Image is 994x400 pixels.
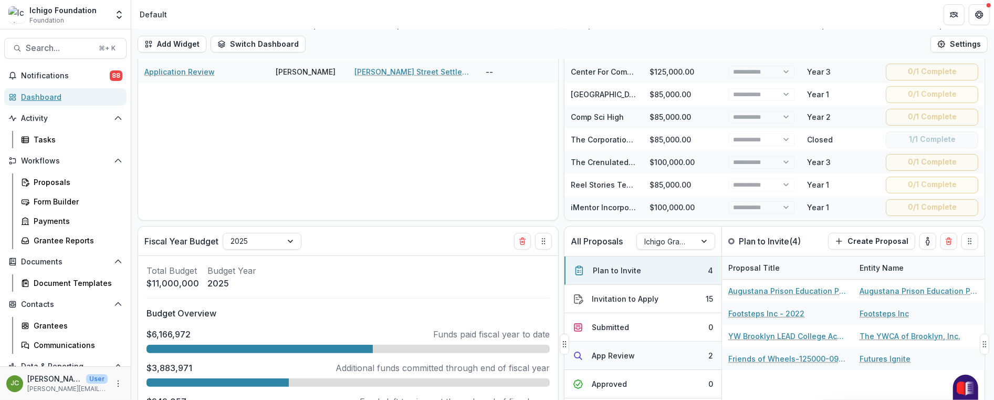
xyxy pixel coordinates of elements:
[535,233,552,250] button: Drag
[564,313,721,342] button: Submitted0
[144,66,215,77] a: Application Review
[807,202,829,213] div: Year 1
[17,274,127,292] a: Document Templates
[147,277,199,290] p: $11,000,000
[940,233,957,250] button: Delete card
[853,257,985,279] div: Entity Name
[17,212,127,230] a: Payments
[930,36,988,53] button: Settings
[886,177,978,193] button: 0/1 Complete
[560,334,569,355] button: Drag
[147,328,191,341] p: $6,166,972
[11,380,19,387] div: Janel Callon
[138,36,206,53] button: Add Widget
[17,336,127,354] a: Communications
[514,233,531,250] button: Delete card
[564,370,721,398] button: Approved0
[728,285,847,296] a: Augustana Prison Education Program - 2025 - Vetting Form
[593,265,641,276] div: Plan to Invite
[708,350,713,361] div: 2
[919,233,936,250] button: toggle-assigned-to-me
[643,173,722,196] div: $85,000.00
[980,334,989,355] button: Drag
[564,285,721,313] button: Invitation to Apply15
[27,384,108,394] p: [PERSON_NAME][EMAIL_ADDRESS][PERSON_NAME][DOMAIN_NAME]
[886,199,978,216] button: 0/1 Complete
[643,83,722,106] div: $85,000.00
[110,70,122,81] span: 88
[886,154,978,171] button: 0/1 Complete
[807,157,831,168] div: Year 3
[728,331,847,342] a: YW Brooklyn LEAD College Access and Leadership Program
[807,66,831,77] div: Year 3
[886,86,978,103] button: 0/1 Complete
[97,43,118,54] div: ⌘ + K
[643,60,722,83] div: $125,000.00
[135,7,171,22] nav: breadcrumb
[886,131,978,148] button: 1/1 Complete
[4,152,127,169] button: Open Workflows
[860,308,909,319] a: Footsteps Inc
[571,180,693,189] a: Reel Stories Teen Filmmaking Inc
[21,157,110,166] span: Workflows
[144,235,218,248] p: Fiscal Year Budget
[211,36,306,53] button: Switch Dashboard
[86,374,108,384] p: User
[433,328,550,341] p: Funds paid fiscal year to date
[17,193,127,210] a: Form Builder
[571,112,624,121] a: Comp Sci High
[27,373,82,384] p: [PERSON_NAME]
[643,106,722,128] div: $85,000.00
[571,235,623,248] p: All Proposals
[4,296,127,313] button: Open Contacts
[4,38,127,59] button: Search...
[17,131,127,148] a: Tasks
[739,235,818,248] p: Plan to Invite ( 4 )
[26,43,92,53] span: Search...
[479,60,558,83] div: --
[807,134,833,145] div: Closed
[112,4,127,25] button: Open entity switcher
[207,264,256,277] p: Budget Year
[886,64,978,80] button: 0/1 Complete
[147,362,192,374] p: $3,883,971
[592,293,658,304] div: Invitation to Apply
[643,151,722,173] div: $100,000.00
[34,216,118,227] div: Payments
[828,233,915,250] button: Create Proposal
[807,111,831,122] div: Year 2
[722,257,853,279] div: Proposal Title
[564,257,721,285] button: Plan to Invite4
[571,67,698,76] a: Center For Community Alternatives
[708,378,713,389] div: 0
[886,109,978,126] button: 0/1 Complete
[140,9,167,20] div: Default
[112,377,124,390] button: More
[571,158,756,167] a: The Crenulated Company Ltd dba New Settlement
[592,378,627,389] div: Approved
[34,196,118,207] div: Form Builder
[860,353,911,364] a: Futures Ignite
[147,307,550,320] p: Budget Overview
[207,277,256,290] p: 2025
[276,66,336,77] div: [PERSON_NAME]
[722,262,786,273] div: Proposal Title
[643,128,722,151] div: $85,000.00
[4,67,127,84] button: Notifications88
[643,219,722,241] div: $93,970.80
[17,232,127,249] a: Grantee Reports
[969,4,990,25] button: Get Help
[21,114,110,123] span: Activity
[708,265,713,276] div: 4
[4,253,127,270] button: Open Documents
[571,135,719,144] a: The Corporation Of [GEOGRAPHIC_DATA]
[860,331,960,342] a: The YWCA of Brooklyn, Inc.
[860,285,978,296] a: Augustana Prison Education Program
[21,91,118,102] div: Dashboard
[728,308,804,319] a: Footsteps Inc - 2022
[34,278,118,289] div: Document Templates
[21,71,110,80] span: Notifications
[17,317,127,334] a: Grantees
